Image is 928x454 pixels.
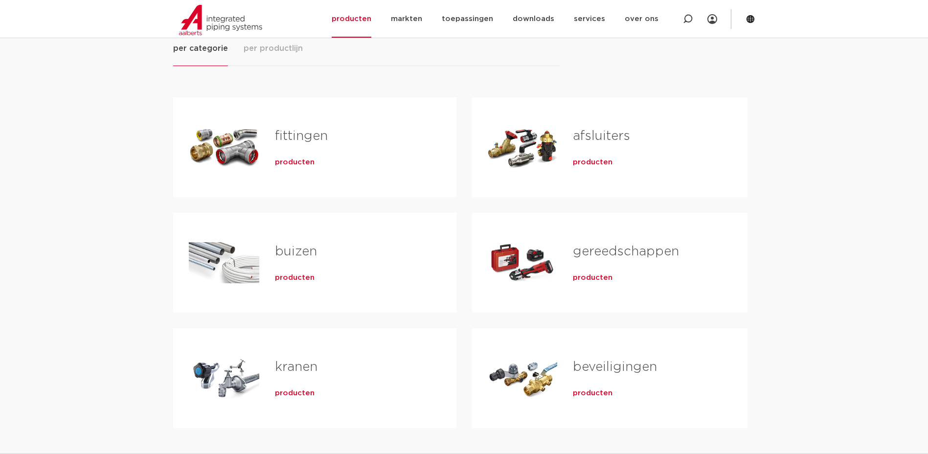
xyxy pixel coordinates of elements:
span: per categorie [173,43,228,54]
a: kranen [275,361,317,373]
div: Tabs. Open items met enter of spatie, sluit af met escape en navigeer met de pijltoetsen. [173,42,755,444]
a: producten [275,158,315,167]
a: producten [573,388,612,398]
a: producten [573,273,612,283]
a: fittingen [275,130,328,142]
a: producten [275,388,315,398]
a: gereedschappen [573,245,679,258]
a: afsluiters [573,130,630,142]
a: producten [275,273,315,283]
div: my IPS [707,8,717,30]
a: beveiligingen [573,361,657,373]
a: buizen [275,245,317,258]
span: per productlijn [244,43,303,54]
a: producten [573,158,612,167]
